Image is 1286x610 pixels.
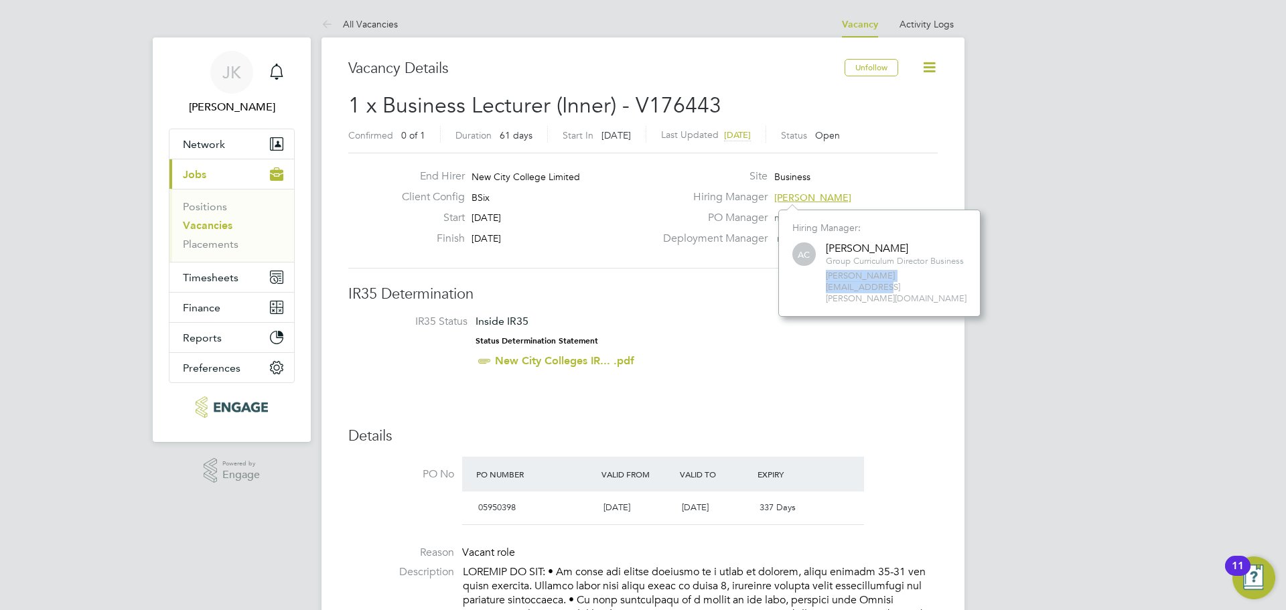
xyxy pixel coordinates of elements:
span: Business [774,171,810,183]
nav: Main navigation [153,37,311,442]
div: [PERSON_NAME] [826,242,964,256]
span: Joel Kinsella [169,99,295,115]
label: Start In [563,129,593,141]
label: Client Config [391,190,465,204]
span: [DATE] [472,232,501,244]
label: PO No [348,467,454,481]
span: 05950398 [478,502,516,513]
label: Status [781,129,807,141]
span: [DATE] [601,129,631,141]
label: Last Updated [661,129,719,141]
span: New City College Limited [472,171,580,183]
span: [PERSON_NAME][EMAIL_ADDRESS][PERSON_NAME][DOMAIN_NAME] [826,271,967,305]
a: JK[PERSON_NAME] [169,51,295,115]
div: Valid From [598,462,676,486]
span: [DATE] [603,502,630,513]
span: Open [815,129,840,141]
button: Reports [169,323,294,352]
button: Unfollow [845,59,898,76]
a: Vacancies [183,219,232,232]
label: Duration [455,129,492,141]
div: PO Number [473,462,598,486]
a: Vacancy [842,19,878,30]
label: Description [348,565,454,579]
strong: Status Determination Statement [476,336,598,346]
span: Reports [183,331,222,344]
span: 1 x Business Lecturer (Inner) - V176443 [348,92,721,119]
span: n/a [774,212,788,224]
h3: Vacancy Details [348,59,845,78]
span: Timesheets [183,271,238,284]
span: [PERSON_NAME] [774,192,851,204]
span: BSix [472,192,490,204]
span: [DATE] [724,129,751,141]
a: Go to home page [169,396,295,418]
span: n/a [777,232,790,244]
div: Hiring Manager: [792,222,967,234]
span: AC [792,243,816,266]
span: Group Curriculum Director Business [826,256,964,267]
div: Expiry [754,462,833,486]
a: Powered byEngage [204,458,261,483]
a: New City Colleges IR... .pdf [495,354,634,367]
span: Powered by [222,458,260,469]
span: Finance [183,301,220,314]
h3: Details [348,427,938,446]
label: Start [391,211,465,225]
button: Network [169,129,294,159]
span: 337 Days [760,502,796,513]
span: 61 days [500,129,532,141]
button: Finance [169,293,294,322]
button: Jobs [169,159,294,189]
span: Network [183,138,225,151]
button: Open Resource Center, 11 new notifications [1232,556,1275,599]
span: Preferences [183,362,240,374]
img: henry-blue-logo-retina.png [196,396,267,418]
label: Deployment Manager [655,232,768,246]
h3: IR35 Determination [348,285,938,304]
button: Preferences [169,353,294,382]
div: Jobs [169,189,294,262]
span: 0 of 1 [401,129,425,141]
button: Timesheets [169,262,294,292]
label: Reason [348,546,454,560]
div: Valid To [676,462,755,486]
a: All Vacancies [321,18,398,30]
label: IR35 Status [362,315,468,329]
label: Hiring Manager [655,190,768,204]
label: PO Manager [655,211,768,225]
a: Activity Logs [900,18,954,30]
a: Placements [183,238,238,250]
span: Engage [222,469,260,481]
div: 11 [1232,566,1244,583]
span: Inside IR35 [476,315,528,327]
a: Positions [183,200,227,213]
span: Vacant role [462,546,515,559]
label: Site [655,169,768,183]
label: Finish [391,232,465,246]
span: Jobs [183,168,206,181]
label: Confirmed [348,129,393,141]
span: JK [222,64,241,81]
label: End Hirer [391,169,465,183]
span: [DATE] [682,502,709,513]
span: [DATE] [472,212,501,224]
